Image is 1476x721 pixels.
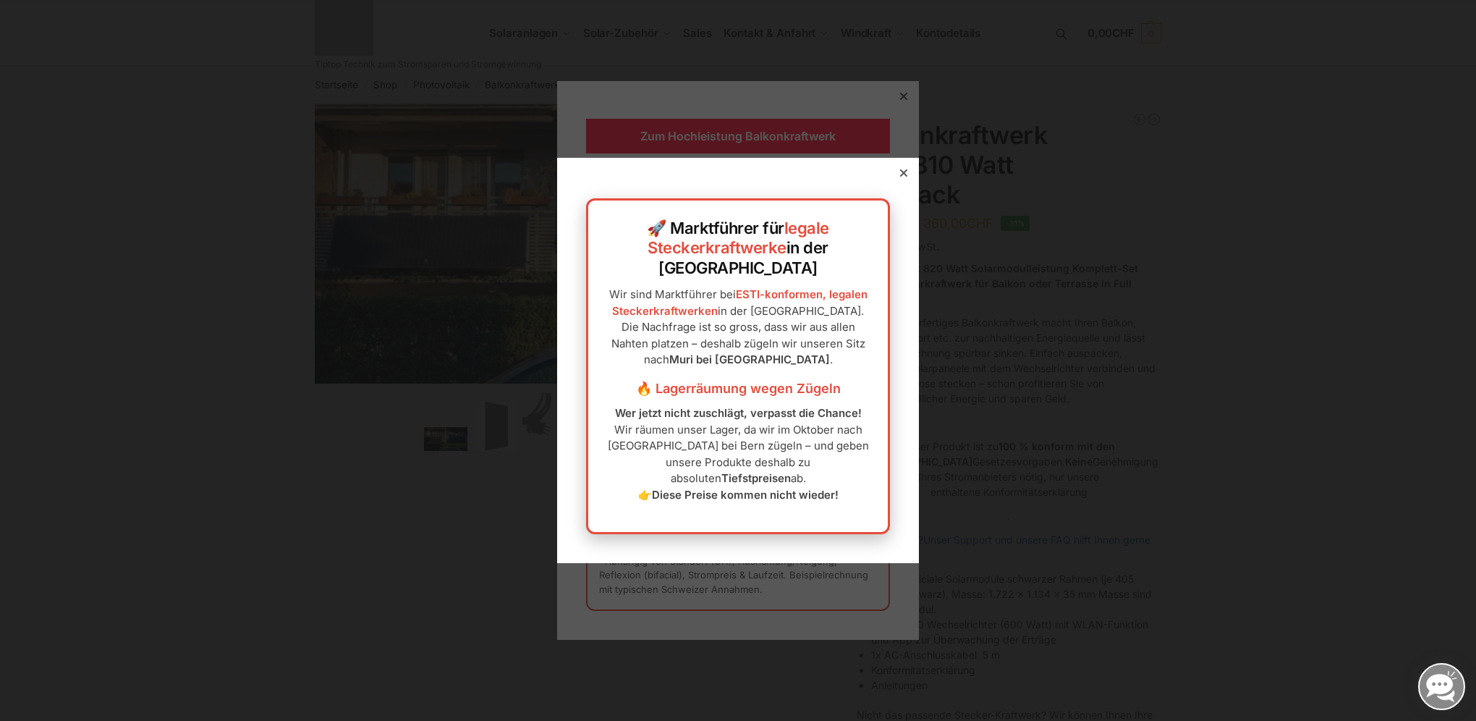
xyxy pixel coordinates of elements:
[603,287,873,368] p: Wir sind Marktführer bei in der [GEOGRAPHIC_DATA]. Die Nachfrage ist so gross, dass wir aus allen...
[652,488,839,502] strong: Diese Preise kommen nicht wieder!
[615,406,862,420] strong: Wer jetzt nicht zuschlägt, verpasst die Chance!
[603,379,873,398] h3: 🔥 Lagerräumung wegen Zügeln
[648,219,829,258] a: legale Steckerkraftwerke
[603,405,873,503] p: Wir räumen unser Lager, da wir im Oktober nach [GEOGRAPHIC_DATA] bei Bern zügeln – und geben unse...
[721,471,791,485] strong: Tiefstpreisen
[603,219,873,279] h2: 🚀 Marktführer für in der [GEOGRAPHIC_DATA]
[612,287,868,318] a: ESTI-konformen, legalen Steckerkraftwerken
[669,353,830,366] strong: Muri bei [GEOGRAPHIC_DATA]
